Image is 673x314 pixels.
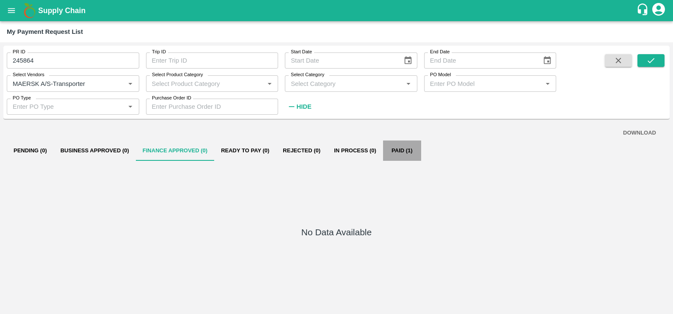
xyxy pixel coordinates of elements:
button: Pending (0) [7,140,54,161]
div: account of current user [651,2,666,19]
button: Paid (1) [383,140,421,161]
a: Supply Chain [38,5,636,17]
button: Choose date [400,52,416,69]
input: Enter Trip ID [146,52,279,69]
button: Finance Approved (0) [136,140,214,161]
label: Purchase Order ID [152,95,191,102]
button: Open [125,78,136,89]
input: Enter PO Type [9,101,123,112]
input: Enter Purchase Order ID [146,99,279,115]
button: Open [125,101,136,112]
label: Select Vendors [13,72,44,78]
label: End Date [430,49,450,55]
button: In Process (0) [327,140,383,161]
button: DOWNLOAD [620,126,659,140]
button: Ready To Pay (0) [214,140,276,161]
input: Select Vendor [9,78,112,89]
button: Open [264,78,275,89]
button: Hide [285,99,314,114]
label: PO Type [13,95,31,102]
label: Select Product Category [152,72,203,78]
label: Start Date [291,49,312,55]
input: Select Product Category [149,78,262,89]
div: customer-support [636,3,651,18]
button: Open [403,78,414,89]
h5: No Data Available [301,226,372,238]
div: My Payment Request List [7,26,83,37]
button: Choose date [539,52,555,69]
button: Rejected (0) [276,140,327,161]
input: Enter PR ID [7,52,139,69]
button: Open [542,78,553,89]
label: Select Category [291,72,324,78]
b: Supply Chain [38,6,86,15]
input: Select Category [287,78,401,89]
button: open drawer [2,1,21,20]
input: Start Date [285,52,397,69]
button: Business Approved (0) [54,140,136,161]
input: End Date [424,52,536,69]
label: Trip ID [152,49,166,55]
label: PO Model [430,72,451,78]
strong: Hide [296,103,311,110]
input: Enter PO Model [427,78,540,89]
label: PR ID [13,49,25,55]
img: logo [21,2,38,19]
